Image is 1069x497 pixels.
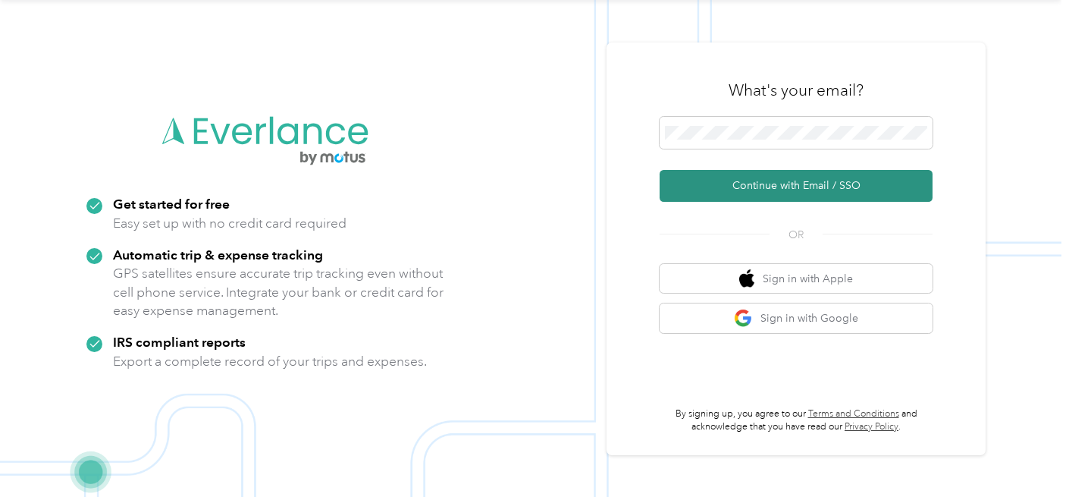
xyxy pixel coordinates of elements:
img: apple logo [739,269,754,288]
a: Terms and Conditions [808,408,899,420]
button: Continue with Email / SSO [660,170,933,202]
p: Easy set up with no credit card required [113,214,346,233]
button: apple logoSign in with Apple [660,264,933,294]
strong: Get started for free [113,196,230,212]
button: google logoSign in with Google [660,304,933,333]
p: GPS satellites ensure accurate trip tracking even without cell phone service. Integrate your bank... [113,264,444,320]
h3: What's your email? [729,80,864,101]
a: Privacy Policy [845,421,898,433]
p: By signing up, you agree to our and acknowledge that you have read our . [660,407,933,434]
strong: Automatic trip & expense tracking [113,247,323,263]
img: google logo [734,309,753,328]
span: OR [770,227,823,243]
strong: IRS compliant reports [113,334,246,350]
p: Export a complete record of your trips and expenses. [113,352,427,371]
